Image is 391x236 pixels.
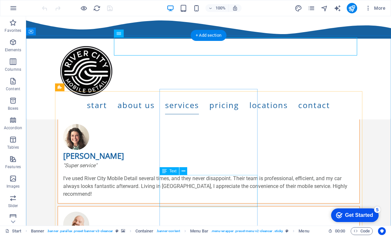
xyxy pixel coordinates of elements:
[121,229,125,233] i: This element contains a background
[5,28,21,33] p: Favorites
[340,229,341,233] span: :
[5,164,21,169] p: Features
[205,4,229,12] button: 100%
[351,227,373,235] button: Code
[295,5,302,12] i: Design (Ctrl+Alt+Y)
[286,229,288,233] i: This element is a customizable preset
[308,5,315,12] i: Pages (Ctrl+Alt+S)
[47,227,113,235] span: . banner .parallax .preset-banner-v3-cleancar
[335,227,345,235] span: 00 00
[8,203,18,208] p: Slider
[19,7,47,13] div: Get Started
[190,30,227,41] div: + Add section
[156,227,180,235] span: . banner-content
[7,145,19,150] p: Tables
[8,106,19,111] p: Boxes
[93,4,101,12] button: reload
[5,67,21,72] p: Columns
[5,227,21,235] a: Click to cancel selection. Double-click to open Pages
[31,227,309,235] nav: breadcrumb
[5,47,21,53] p: Elements
[7,184,20,189] p: Images
[31,227,45,235] span: Click to select. Double-click to edit
[362,3,388,13] button: More
[308,4,315,12] button: pages
[347,3,357,13] button: publish
[295,4,302,12] button: design
[6,86,20,92] p: Content
[93,5,101,12] i: Reload page
[348,5,356,12] i: Publish
[5,3,53,17] div: Get Started 5 items remaining, 0% complete
[135,227,154,235] span: Click to select. Double-click to edit
[4,125,22,130] p: Accordion
[328,227,345,235] h6: Session time
[48,1,55,8] div: 5
[354,227,370,235] span: Code
[215,4,226,12] h6: 100%
[211,227,283,235] span: . menu-wrapper .preset-menu-v2-cleancar .sticky
[80,4,88,12] button: Click here to leave preview mode and continue editing
[321,4,328,12] button: navigator
[365,5,385,11] span: More
[190,227,208,235] span: Click to select. Double-click to edit
[299,227,309,235] span: Click to select. Double-click to edit
[232,5,238,11] i: On resize automatically adjust zoom level to fit chosen device.
[334,4,342,12] button: text_generator
[169,169,176,173] span: Text
[334,5,341,12] i: AI Writer
[321,5,328,12] i: Navigator
[378,227,386,235] button: Usercentrics
[116,229,119,233] i: This element is a customizable preset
